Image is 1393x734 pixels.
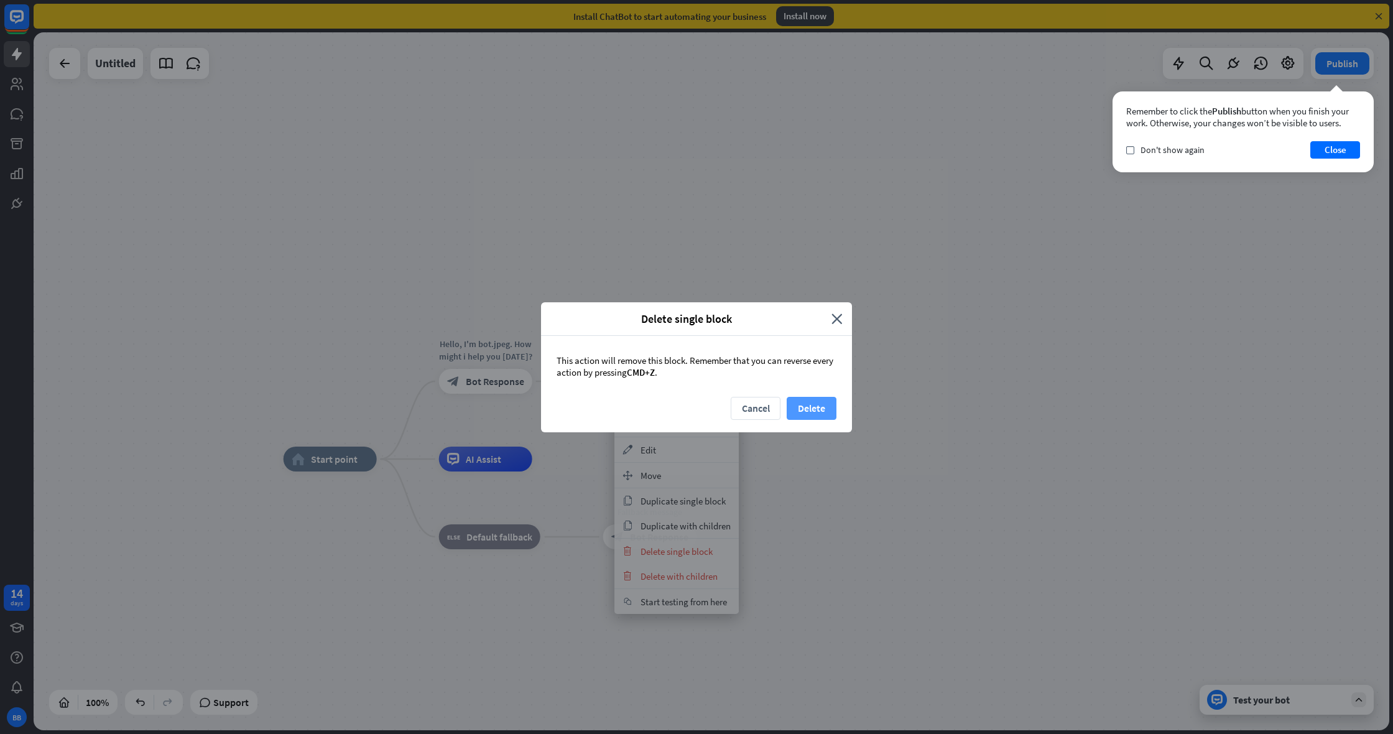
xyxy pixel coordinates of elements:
[731,397,780,420] button: Cancel
[541,336,852,397] div: This action will remove this block. Remember that you can reverse every action by pressing .
[627,366,655,378] span: CMD+Z
[1212,105,1241,117] span: Publish
[10,5,47,42] button: Open LiveChat chat widget
[831,312,843,326] i: close
[550,312,822,326] span: Delete single block
[1310,141,1360,159] button: Close
[1141,144,1205,156] span: Don't show again
[1126,105,1360,129] div: Remember to click the button when you finish your work. Otherwise, your changes won’t be visible ...
[787,397,836,420] button: Delete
